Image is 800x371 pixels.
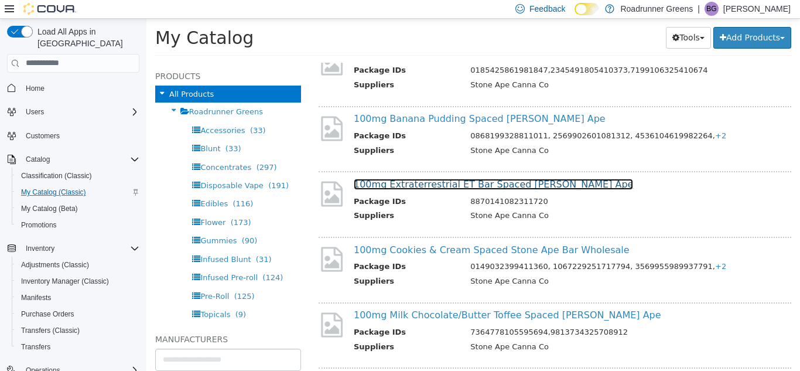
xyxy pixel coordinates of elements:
span: Catalog [21,152,139,166]
span: Customers [21,128,139,143]
button: Customers [2,127,144,144]
img: Cova [23,3,76,15]
button: My Catalog (Beta) [12,200,144,217]
span: +2 [569,113,580,121]
span: Adjustments (Classic) [16,258,139,272]
button: Users [2,104,144,120]
a: My Catalog (Beta) [16,202,83,216]
td: 0185425861981847,2345491805410373,7199106325410674 [315,46,639,60]
th: Package IDs [207,308,315,322]
button: Classification (Classic) [12,168,144,184]
span: Roadrunner Greens [43,89,117,97]
span: Home [26,84,45,93]
a: Promotions [16,218,61,232]
span: Adjustments (Classic) [21,260,89,270]
span: Accessories [54,107,98,116]
button: Inventory [21,241,59,256]
button: Transfers [12,339,144,355]
span: (33) [104,107,119,116]
span: 0149032399411360, 1067229251717794, 3569955989937791, [324,243,580,252]
button: Purchase Orders [12,306,144,322]
a: 100mg Cookies & Cream Spaced Stone Ape Bar Wholesale [207,226,483,237]
span: Blunt [54,125,74,134]
span: Disposable Vape [54,162,117,171]
button: Adjustments (Classic) [12,257,144,273]
span: My Catalog (Beta) [21,204,78,213]
span: (9) [89,291,100,300]
a: 100mg Banana Pudding Spaced [PERSON_NAME] Ape [207,94,459,105]
th: Suppliers [207,191,315,206]
a: Customers [21,129,64,143]
button: Promotions [12,217,144,233]
img: missing-image.png [172,161,199,189]
td: Stone Ape Canna Co [315,257,639,271]
span: (173) [84,199,105,208]
span: Catalog [26,155,50,164]
td: Stone Ape Canna Co [315,126,639,141]
span: Classification (Classic) [16,169,139,183]
td: 7364778105595694,9813734325708912 [315,308,639,322]
span: My Catalog (Beta) [16,202,139,216]
span: (297) [110,144,131,153]
span: Inventory Manager (Classic) [21,277,109,286]
h5: Products [9,50,155,64]
span: Classification (Classic) [21,171,92,181]
span: (125) [88,273,108,282]
button: Inventory [2,240,144,257]
button: Transfers (Classic) [12,322,144,339]
span: Edibles [54,181,81,189]
img: missing-image.png [172,96,199,124]
span: Gummies [54,217,90,226]
th: Package IDs [207,177,315,192]
span: Flower [54,199,79,208]
p: [PERSON_NAME] [723,2,791,16]
span: 0868199328811011, 2569902601081312, 4536104619982264, [324,113,580,121]
span: Transfers [16,340,139,354]
span: Users [26,107,44,117]
span: My Catalog [9,9,107,29]
button: Manifests [12,290,144,306]
td: Stone Ape Canna Co [315,322,639,337]
span: (90) [95,217,111,226]
th: Suppliers [207,322,315,337]
a: Inventory Manager (Classic) [16,274,114,288]
span: Inventory [26,244,54,253]
button: Home [2,80,144,97]
button: My Catalog (Classic) [12,184,144,200]
button: Inventory Manager (Classic) [12,273,144,290]
td: Stone Ape Canna Co [315,60,639,75]
a: 100mg Extraterrestrial ET Bar Spaced [PERSON_NAME] Ape [207,160,487,171]
span: Transfers [21,342,50,352]
span: My Catalog (Classic) [21,188,86,197]
span: Manifests [21,293,51,302]
span: Infused Blunt [54,236,104,245]
h5: Manufacturers [9,314,155,328]
a: Transfers [16,340,55,354]
th: Package IDs [207,111,315,126]
button: Catalog [21,152,54,166]
div: Brisa Garcia [705,2,719,16]
button: Users [21,105,49,119]
span: Pre-Roll [54,273,83,282]
input: Dark Mode [575,3,599,15]
td: 8870141082311720 [315,177,639,192]
a: 100mg Milk Chocolate/Butter Toffee Spaced [PERSON_NAME] Ape [207,291,515,302]
span: Transfers (Classic) [16,324,139,338]
span: Inventory [21,241,139,256]
img: missing-image.png [172,292,199,321]
span: Home [21,81,139,96]
span: (33) [79,125,95,134]
th: Package IDs [207,46,315,60]
span: My Catalog (Classic) [16,185,139,199]
span: Infused Pre-roll [54,254,111,263]
a: Classification (Classic) [16,169,97,183]
span: Purchase Orders [21,309,74,319]
span: (191) [122,162,142,171]
th: Package IDs [207,242,315,257]
button: Tools [519,8,565,30]
span: Purchase Orders [16,307,139,321]
span: Feedback [529,3,565,15]
a: Purchase Orders [16,307,79,321]
span: (116) [86,181,107,189]
span: All Products [23,71,67,80]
